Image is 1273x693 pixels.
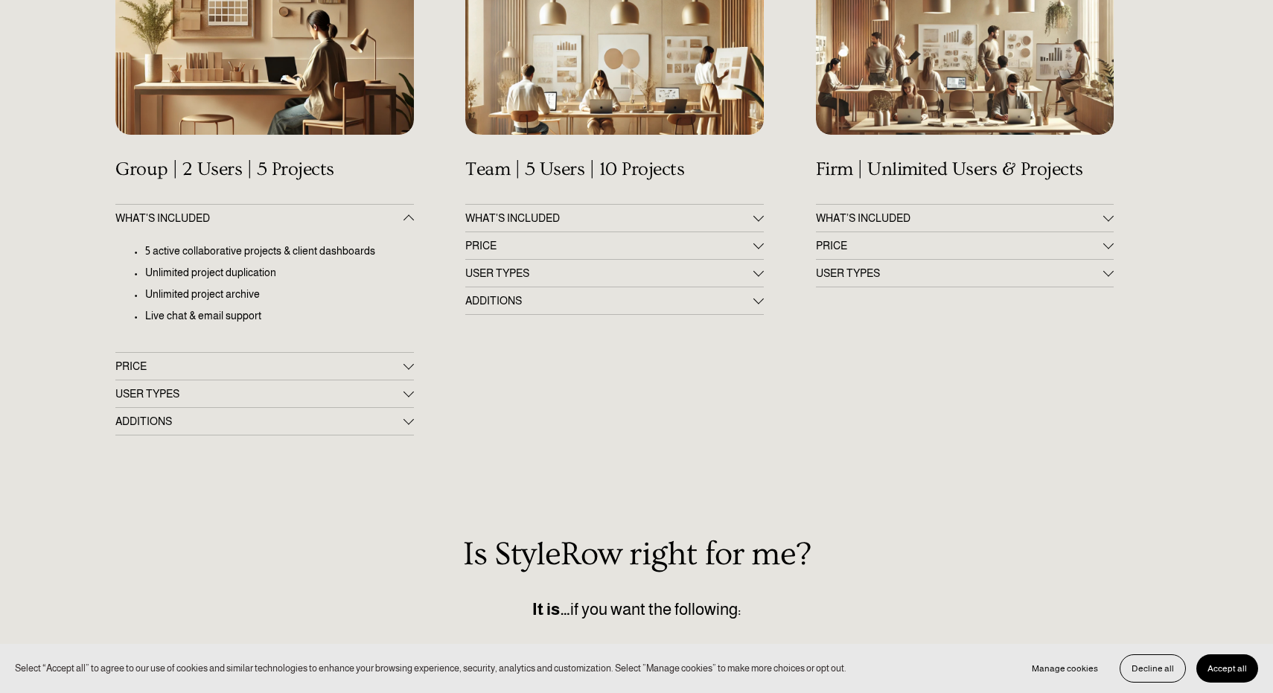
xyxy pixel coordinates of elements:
button: PRICE [115,353,413,380]
h4: Group | 2 Users | 5 Projects [115,159,413,181]
button: USER TYPES [816,260,1114,287]
span: Accept all [1207,663,1247,674]
button: WHAT'S INCLUDED [115,205,413,231]
span: USER TYPES [465,267,753,279]
p: Unlimited project archive [145,287,413,303]
h2: Is StyleRow right for me? [115,536,1158,573]
span: USER TYPES [816,267,1103,279]
button: WHAT’S INCLUDED [816,205,1114,231]
span: WHAT’S INCLUDED [816,212,1103,224]
button: Manage cookies [1021,654,1109,683]
button: ADDITIONS [115,408,413,435]
strong: It is… [532,600,570,619]
p: if you want the following: [115,597,1158,622]
button: USER TYPES [115,380,413,407]
span: WHAT'S INCLUDED [465,212,753,224]
button: USER TYPES [465,260,763,287]
p: Unlimited project duplication [145,265,413,281]
button: PRICE [465,232,763,259]
button: PRICE [816,232,1114,259]
span: ADDITIONS [465,295,753,307]
h4: Team | 5 Users | 10 Projects [465,159,763,181]
p: Live chat & email support [145,308,413,325]
span: USER TYPES [115,388,403,400]
span: Manage cookies [1032,663,1098,674]
button: ADDITIONS [465,287,763,314]
p: Select “Accept all” to agree to our use of cookies and similar technologies to enhance your brows... [15,661,846,675]
div: WHAT'S INCLUDED [115,231,413,352]
span: PRICE [816,240,1103,252]
span: PRICE [115,360,403,372]
span: ADDITIONS [115,415,403,427]
span: Decline all [1132,663,1174,674]
button: Decline all [1120,654,1186,683]
button: Accept all [1196,654,1258,683]
button: WHAT'S INCLUDED [465,205,763,231]
h4: Firm | Unlimited Users & Projects [816,159,1114,181]
p: 5 active collaborative projects & client dashboards [145,243,413,260]
span: PRICE [465,240,753,252]
span: WHAT'S INCLUDED [115,212,403,224]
